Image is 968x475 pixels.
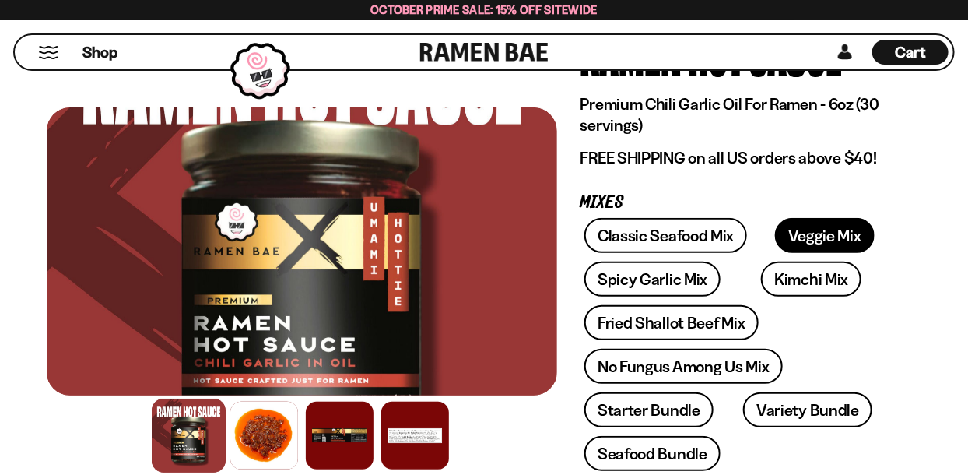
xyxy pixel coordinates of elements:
a: Shop [82,40,117,65]
p: Mixes [580,195,898,210]
a: Kimchi Mix [761,262,861,297]
a: Seafood Bundle [584,436,721,471]
p: Premium Chili Garlic Oil For Ramen - 6oz (30 servings) [580,94,898,135]
a: Starter Bundle [584,392,714,427]
a: Variety Bundle [743,392,872,427]
a: Spicy Garlic Mix [584,262,721,297]
button: Mobile Menu Trigger [38,46,59,59]
p: FREE SHIPPING on all US orders above $40! [580,148,898,168]
div: Cart [872,35,949,69]
a: Classic Seafood Mix [584,218,747,253]
span: Shop [82,42,117,63]
a: No Fungus Among Us Mix [584,349,782,384]
a: Fried Shallot Beef Mix [584,305,758,340]
span: Cart [896,43,926,62]
span: October Prime Sale: 15% off Sitewide [370,2,598,17]
a: Veggie Mix [775,218,875,253]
